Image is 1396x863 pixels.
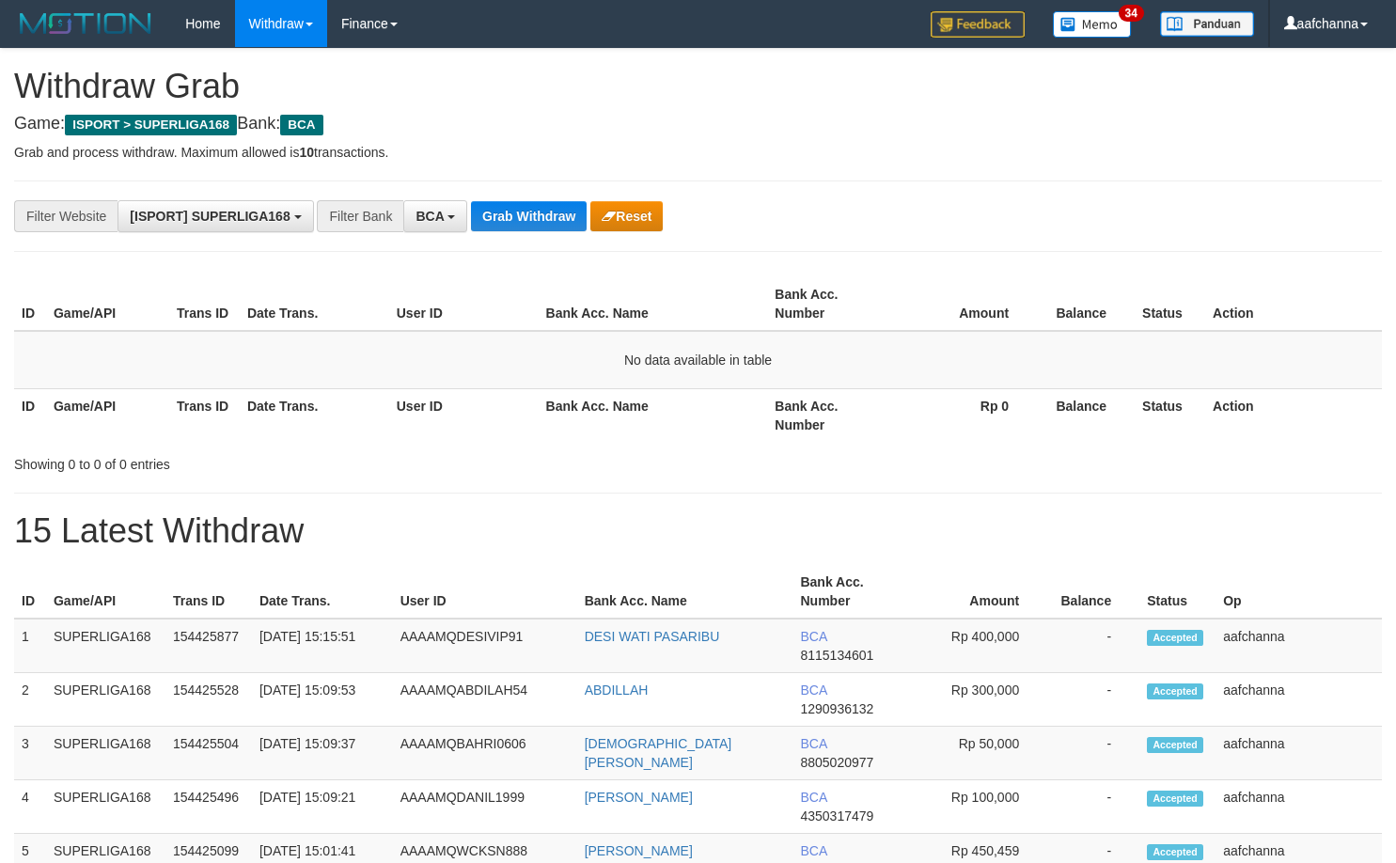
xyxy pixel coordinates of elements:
span: Accepted [1147,737,1203,753]
th: Op [1216,565,1382,619]
th: Action [1205,277,1382,331]
th: Game/API [46,388,169,442]
th: Bank Acc. Name [539,388,768,442]
th: Bank Acc. Number [792,565,909,619]
th: Date Trans. [240,277,389,331]
th: Game/API [46,565,165,619]
th: Date Trans. [252,565,393,619]
span: Accepted [1147,630,1203,646]
td: [DATE] 15:09:21 [252,780,393,834]
p: Grab and process withdraw. Maximum allowed is transactions. [14,143,1382,162]
span: Accepted [1147,844,1203,860]
span: Accepted [1147,791,1203,807]
td: 3 [14,727,46,780]
button: Grab Withdraw [471,201,587,231]
img: MOTION_logo.png [14,9,157,38]
span: BCA [800,736,826,751]
div: Filter Website [14,200,118,232]
th: Amount [909,565,1047,619]
th: Game/API [46,277,169,331]
span: BCA [416,209,444,224]
td: 2 [14,673,46,727]
th: Rp 0 [890,388,1037,442]
td: AAAAMQDESIVIP91 [393,619,577,673]
img: Button%20Memo.svg [1053,11,1132,38]
td: Rp 400,000 [909,619,1047,673]
th: Bank Acc. Name [577,565,793,619]
td: SUPERLIGA168 [46,727,165,780]
span: [ISPORT] SUPERLIGA168 [130,209,290,224]
a: [DEMOGRAPHIC_DATA][PERSON_NAME] [585,736,732,770]
th: Balance [1037,388,1135,442]
span: BCA [800,790,826,805]
th: Bank Acc. Number [767,388,890,442]
th: Bank Acc. Number [767,277,890,331]
button: Reset [590,201,663,231]
a: [PERSON_NAME] [585,790,693,805]
td: No data available in table [14,331,1382,389]
img: Feedback.jpg [931,11,1025,38]
div: Showing 0 to 0 of 0 entries [14,447,568,474]
td: SUPERLIGA168 [46,780,165,834]
td: [DATE] 15:09:53 [252,673,393,727]
th: Date Trans. [240,388,389,442]
td: - [1047,619,1139,673]
td: AAAAMQABDILAH54 [393,673,577,727]
span: BCA [280,115,322,135]
div: Filter Bank [317,200,403,232]
span: BCA [800,843,826,858]
span: Copy 4350317479 to clipboard [800,808,873,824]
td: SUPERLIGA168 [46,673,165,727]
a: ABDILLAH [585,683,649,698]
td: AAAAMQBAHRI0606 [393,727,577,780]
th: ID [14,565,46,619]
th: Trans ID [169,388,240,442]
span: Accepted [1147,683,1203,699]
th: Trans ID [169,277,240,331]
a: DESI WATI PASARIBU [585,629,720,644]
th: User ID [393,565,577,619]
td: AAAAMQDANIL1999 [393,780,577,834]
td: 4 [14,780,46,834]
td: 154425877 [165,619,252,673]
th: Status [1135,277,1205,331]
span: Copy 1290936132 to clipboard [800,701,873,716]
td: aafchanna [1216,673,1382,727]
th: Status [1139,565,1216,619]
th: Balance [1047,565,1139,619]
td: aafchanna [1216,727,1382,780]
span: BCA [800,629,826,644]
td: [DATE] 15:15:51 [252,619,393,673]
td: [DATE] 15:09:37 [252,727,393,780]
button: BCA [403,200,467,232]
td: SUPERLIGA168 [46,619,165,673]
th: Bank Acc. Name [539,277,768,331]
th: User ID [389,388,539,442]
th: ID [14,388,46,442]
span: 34 [1119,5,1144,22]
span: Copy 8805020977 to clipboard [800,755,873,770]
th: Amount [890,277,1037,331]
td: - [1047,673,1139,727]
td: Rp 100,000 [909,780,1047,834]
td: 154425528 [165,673,252,727]
th: User ID [389,277,539,331]
td: aafchanna [1216,780,1382,834]
button: [ISPORT] SUPERLIGA168 [118,200,313,232]
a: [PERSON_NAME] [585,843,693,858]
td: 1 [14,619,46,673]
span: BCA [800,683,826,698]
h4: Game: Bank: [14,115,1382,133]
img: panduan.png [1160,11,1254,37]
th: Action [1205,388,1382,442]
span: ISPORT > SUPERLIGA168 [65,115,237,135]
span: Copy 8115134601 to clipboard [800,648,873,663]
td: 154425504 [165,727,252,780]
td: - [1047,727,1139,780]
h1: Withdraw Grab [14,68,1382,105]
th: Balance [1037,277,1135,331]
td: Rp 50,000 [909,727,1047,780]
strong: 10 [299,145,314,160]
td: - [1047,780,1139,834]
h1: 15 Latest Withdraw [14,512,1382,550]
